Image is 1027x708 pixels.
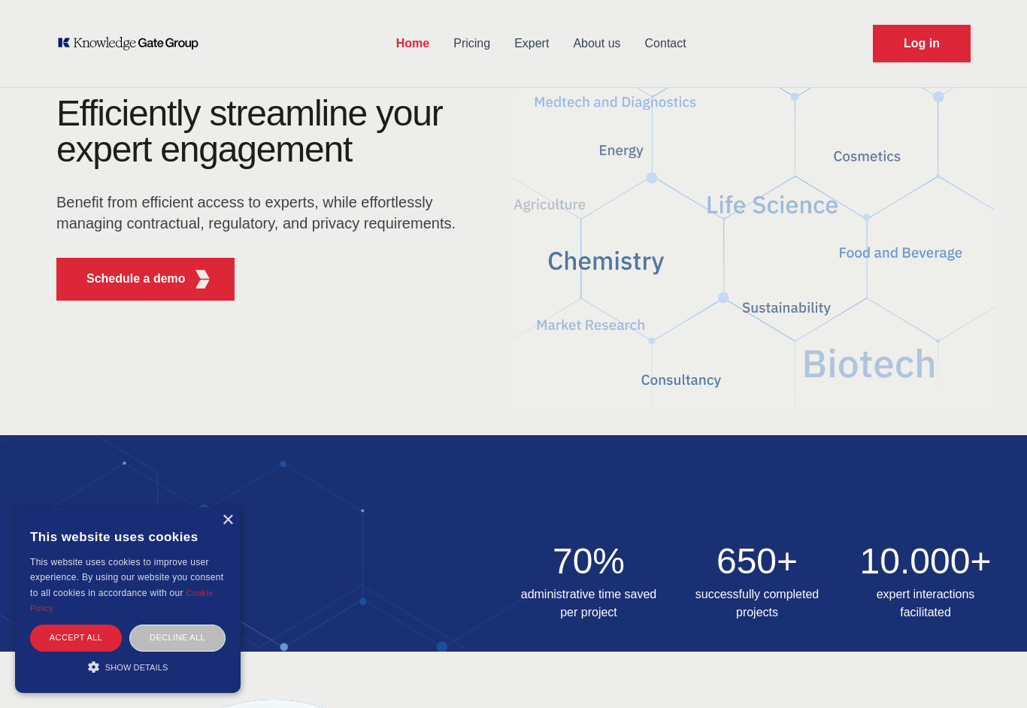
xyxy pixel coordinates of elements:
a: KOL Knowledge Platform: Talk to Key External Experts (KEE) [56,36,209,51]
h1: Efficiently streamline your expert engagement [56,93,443,169]
div: Decline all [129,625,226,651]
button: Schedule a demoKGG Fifth Element RED [56,258,235,301]
h2: 70% [513,543,664,579]
div: Close [222,515,233,526]
iframe: Chat Widget [952,636,1027,708]
a: Expert [502,24,561,63]
img: KGG Fifth Element RED [193,270,212,289]
a: About us [561,24,632,63]
a: Pricing [441,24,502,63]
h3: successfully completed projects [682,585,832,622]
div: Show details [30,659,226,674]
div: This website uses cookies [30,519,226,555]
span: This website uses cookies to improve user experience. By using our website you consent to all coo... [30,557,223,598]
div: Chat-widget [952,636,1027,708]
p: Benefit from efficient access to experts, while effortlessly managing contractual, regulatory, an... [56,192,465,234]
a: Contact [633,24,698,63]
span: Show details [105,663,168,672]
a: Request Demo [873,25,971,62]
h2: 650+ [682,543,832,579]
h3: administrative time saved per project [513,585,664,622]
a: Cookie Policy [30,588,214,613]
a: Home [384,24,441,63]
p: Schedule a demo [86,270,186,288]
h3: expert interactions facilitated [850,585,1001,622]
div: Accept all [30,625,122,651]
h2: 10.000+ [850,543,1001,579]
